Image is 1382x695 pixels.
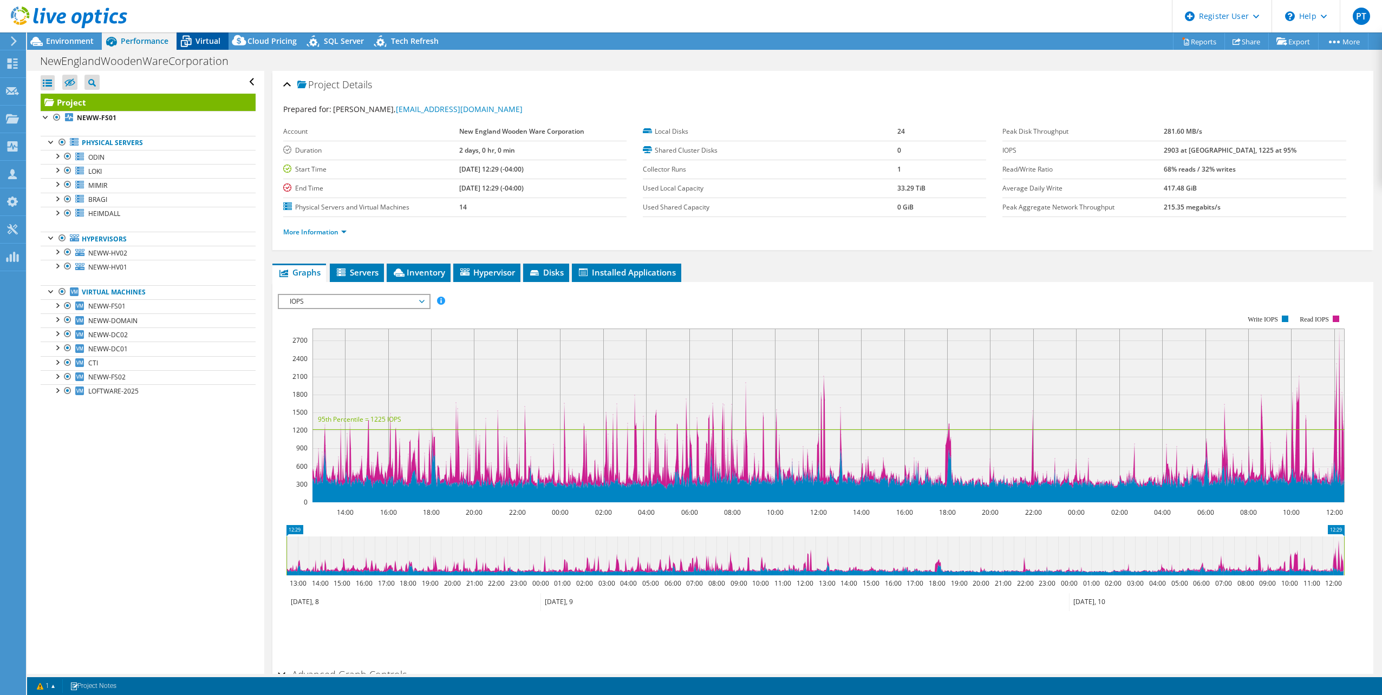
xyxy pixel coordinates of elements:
[1025,508,1041,517] text: 22:00
[283,164,459,175] label: Start Time
[342,78,372,91] span: Details
[487,579,504,588] text: 22:00
[643,202,897,213] label: Used Shared Capacity
[598,579,615,588] text: 03:00
[595,508,611,517] text: 02:00
[950,579,967,588] text: 19:00
[1111,508,1127,517] text: 02:00
[296,462,308,471] text: 600
[88,301,126,311] span: NEWW-FS01
[1325,579,1341,588] text: 12:00
[1300,316,1329,323] text: Read IOPS
[1002,183,1164,194] label: Average Daily Write
[532,579,549,588] text: 00:00
[1173,33,1225,50] a: Reports
[897,202,914,212] b: 0 GiB
[1197,508,1214,517] text: 06:00
[41,260,256,274] a: NEWW-HV01
[1237,579,1254,588] text: 08:00
[862,579,879,588] text: 15:00
[46,36,94,46] span: Environment
[335,267,379,278] span: Servers
[88,181,107,190] span: MIMIR
[972,579,989,588] text: 20:00
[41,299,256,313] a: NEWW-FS01
[897,146,901,155] b: 0
[981,508,998,517] text: 20:00
[292,336,308,345] text: 2700
[774,579,791,588] text: 11:00
[1164,165,1236,174] b: 68% reads / 32% writes
[41,178,256,192] a: MIMIR
[551,508,568,517] text: 00:00
[1104,579,1121,588] text: 02:00
[906,579,923,588] text: 17:00
[1153,508,1170,517] text: 04:00
[1067,508,1084,517] text: 00:00
[41,342,256,356] a: NEWW-DC01
[292,390,308,399] text: 1800
[88,209,120,218] span: HEIMDALL
[730,579,747,588] text: 09:00
[41,193,256,207] a: BRAGI
[852,508,869,517] text: 14:00
[88,167,102,176] span: LOKI
[88,248,127,258] span: NEWW-HV02
[896,508,912,517] text: 16:00
[1038,579,1055,588] text: 23:00
[377,579,394,588] text: 17:00
[459,183,524,193] b: [DATE] 12:29 (-04:00)
[553,579,570,588] text: 01:00
[1149,579,1165,588] text: 04:00
[283,183,459,194] label: End Time
[41,232,256,246] a: Hypervisors
[459,127,584,136] b: New England Wooden Ware Corporation
[62,679,124,693] a: Project Notes
[247,36,297,46] span: Cloud Pricing
[41,94,256,111] a: Project
[1164,127,1202,136] b: 281.60 MB/s
[1002,126,1164,137] label: Peak Disk Throughput
[810,508,826,517] text: 12:00
[444,579,460,588] text: 20:00
[296,480,308,489] text: 300
[41,313,256,327] a: NEWW-DOMAIN
[88,358,98,368] span: CTI
[459,202,467,212] b: 14
[1083,579,1099,588] text: 01:00
[723,508,740,517] text: 08:00
[1224,33,1269,50] a: Share
[1164,183,1197,193] b: 417.48 GiB
[509,508,525,517] text: 22:00
[41,384,256,398] a: LOFTWARE-2025
[278,267,321,278] span: Graphs
[355,579,372,588] text: 16:00
[1248,316,1278,323] text: Write IOPS
[897,183,925,193] b: 33.29 TiB
[121,36,168,46] span: Performance
[459,165,524,174] b: [DATE] 12:29 (-04:00)
[1002,202,1164,213] label: Peak Aggregate Network Throughput
[994,579,1011,588] text: 21:00
[296,443,308,453] text: 900
[333,104,523,114] span: [PERSON_NAME],
[1060,579,1077,588] text: 00:00
[938,508,955,517] text: 18:00
[577,267,676,278] span: Installed Applications
[41,207,256,221] a: HEIMDALL
[1164,146,1296,155] b: 2903 at [GEOGRAPHIC_DATA], 1225 at 95%
[664,579,681,588] text: 06:00
[292,354,308,363] text: 2400
[41,150,256,164] a: ODIN
[422,508,439,517] text: 18:00
[459,267,515,278] span: Hypervisor
[88,372,126,382] span: NEWW-FS02
[41,164,256,178] a: LOKI
[392,267,445,278] span: Inventory
[708,579,725,588] text: 08:00
[897,165,901,174] b: 1
[41,356,256,370] a: CTI
[396,104,523,114] a: [EMAIL_ADDRESS][DOMAIN_NAME]
[1318,33,1368,50] a: More
[897,127,905,136] b: 24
